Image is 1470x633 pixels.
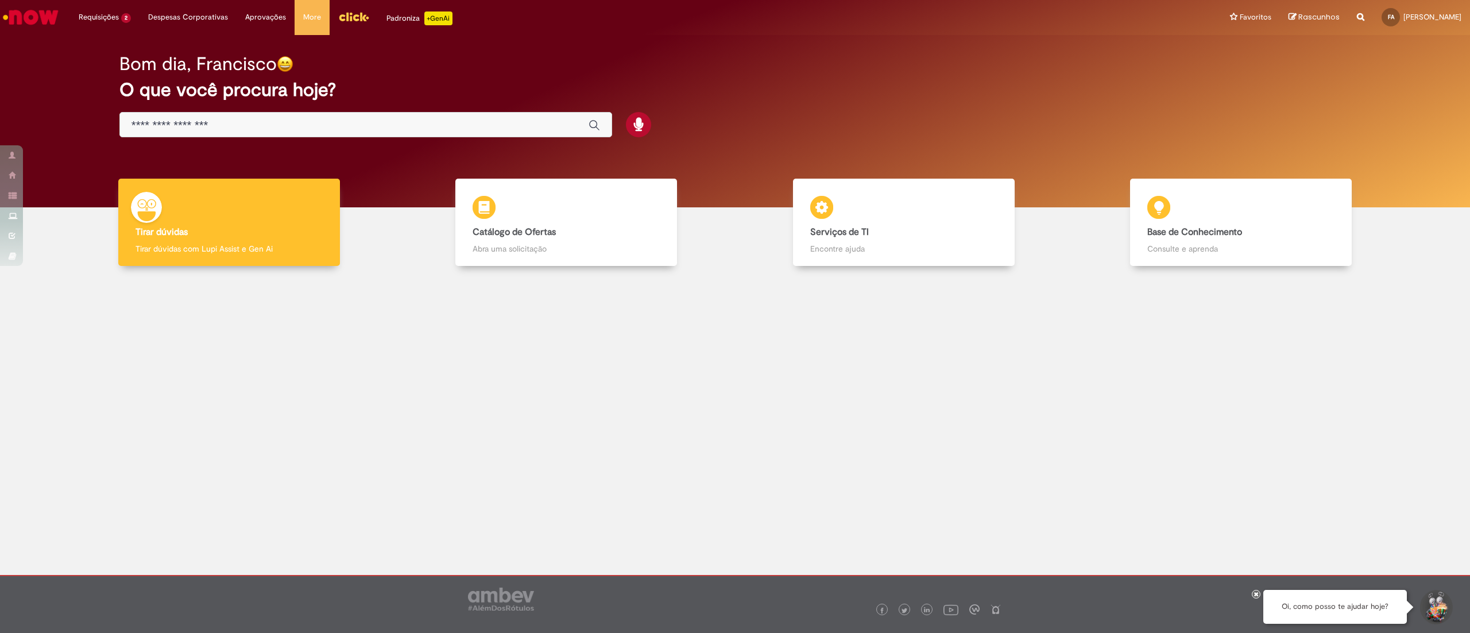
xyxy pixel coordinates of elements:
b: Serviços de TI [810,226,869,238]
b: Tirar dúvidas [136,226,188,238]
div: Padroniza [386,11,452,25]
h2: Bom dia, Francisco [119,54,277,74]
button: Iniciar Conversa de Suporte [1418,590,1453,624]
a: Base de Conhecimento Consulte e aprenda [1073,179,1410,267]
p: Tirar dúvidas com Lupi Assist e Gen Ai [136,243,323,254]
div: Oi, como posso te ajudar hoje? [1263,590,1407,624]
h2: O que você procura hoje? [119,80,1351,100]
span: FA [1388,13,1394,21]
img: happy-face.png [277,56,293,72]
img: logo_footer_ambev_rotulo_gray.png [468,588,534,611]
span: Favoritos [1240,11,1271,23]
a: Serviços de TI Encontre ajuda [735,179,1073,267]
p: +GenAi [424,11,452,25]
img: logo_footer_facebook.png [879,608,885,613]
a: Catálogo de Ofertas Abra uma solicitação [398,179,736,267]
p: Consulte e aprenda [1147,243,1334,254]
b: Catálogo de Ofertas [473,226,556,238]
span: Rascunhos [1298,11,1340,22]
span: Despesas Corporativas [148,11,228,23]
span: More [303,11,321,23]
p: Encontre ajuda [810,243,997,254]
a: Tirar dúvidas Tirar dúvidas com Lupi Assist e Gen Ai [60,179,398,267]
span: [PERSON_NAME] [1403,12,1461,22]
p: Abra uma solicitação [473,243,660,254]
b: Base de Conhecimento [1147,226,1242,238]
img: logo_footer_workplace.png [969,604,980,615]
img: ServiceNow [1,6,60,29]
img: logo_footer_twitter.png [902,608,907,613]
span: Requisições [79,11,119,23]
a: Rascunhos [1289,12,1340,23]
span: Aprovações [245,11,286,23]
span: 2 [121,13,131,23]
img: click_logo_yellow_360x200.png [338,8,369,25]
img: logo_footer_linkedin.png [924,607,930,614]
img: logo_footer_youtube.png [943,602,958,617]
img: logo_footer_naosei.png [991,604,1001,615]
